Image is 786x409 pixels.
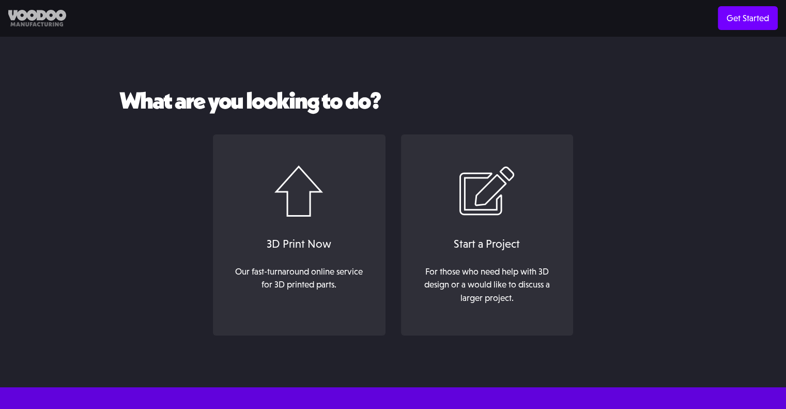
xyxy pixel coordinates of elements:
[718,6,778,30] a: Get Started
[119,88,667,114] h2: What are you looking to do?
[223,235,375,252] div: 3D Print Now
[213,134,385,336] a: 3D Print NowOur fast-turnaround online service for 3D printed parts.‍
[417,265,557,305] div: For those who need help with 3D design or a would like to discuss a larger project.
[401,134,573,336] a: Start a ProjectFor those who need help with 3D design or a would like to discuss a larger project.
[229,265,369,305] div: Our fast-turnaround online service for 3D printed parts. ‍
[8,10,66,27] img: Voodoo Manufacturing logo
[411,235,563,252] div: Start a Project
